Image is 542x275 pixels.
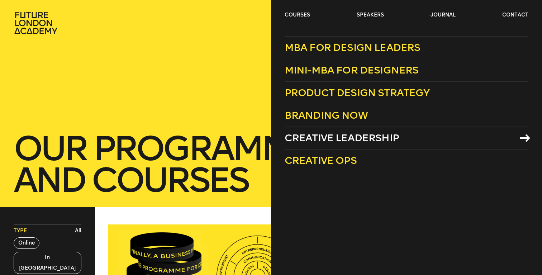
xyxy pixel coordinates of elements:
[285,109,368,121] span: Branding Now
[357,11,384,19] a: speakers
[431,11,456,19] a: journal
[285,11,310,19] a: courses
[285,42,420,53] span: MBA for Design Leaders
[285,104,528,127] a: Branding Now
[502,11,528,19] a: contact
[285,82,528,104] a: Product Design Strategy
[285,36,528,59] a: MBA for Design Leaders
[285,127,528,150] a: Creative Leadership
[285,155,357,166] span: Creative Ops
[285,150,528,172] a: Creative Ops
[285,59,528,82] a: Mini-MBA for Designers
[285,64,419,76] span: Mini-MBA for Designers
[285,132,399,144] span: Creative Leadership
[285,87,430,99] span: Product Design Strategy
